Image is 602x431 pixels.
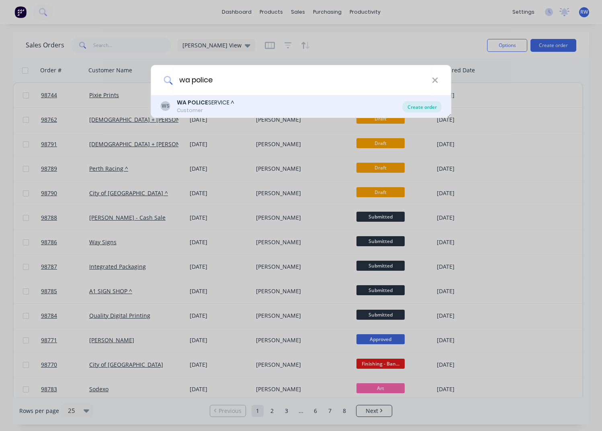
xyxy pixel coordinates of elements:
input: Enter a customer name to create a new order... [172,65,432,95]
b: WA POLICE [177,98,208,106]
div: SERVICE ^ [177,98,234,107]
div: Customer [177,107,234,114]
div: Create order [403,101,442,112]
div: WS [161,101,170,111]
